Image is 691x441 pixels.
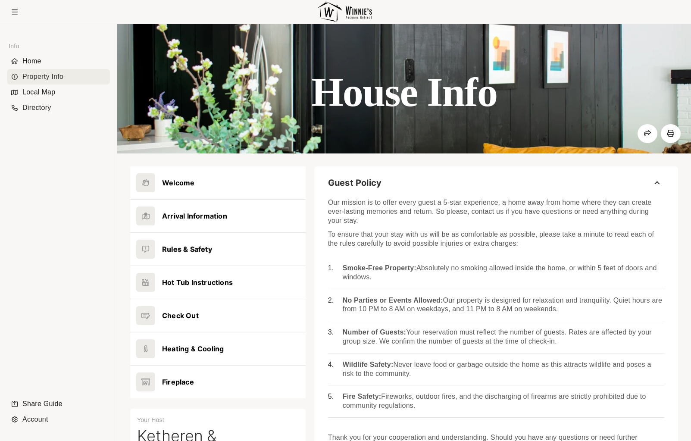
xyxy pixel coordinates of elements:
[343,264,416,272] strong: Smoke-Free Property:
[328,198,664,225] p: Our mission is to offer every guest a 5-star experience, a home away from home where they can cre...
[328,353,664,386] li: Never leave food or garbage outside the home as this attracts wildlife and poses a risk to the co...
[7,396,110,412] li: Navigation item
[343,297,443,304] strong: No Parties or Events Allowed:
[328,257,664,289] li: Absolutely no smoking allowed inside the home, or within 5 feet of doors and windows.
[328,230,664,248] p: To ensure that your stay with us will be as comfortable as possible, please take a minute to read...
[343,328,406,336] strong: Number of Guests:
[7,69,110,84] li: Navigation item
[7,412,110,427] div: Account
[328,321,664,353] li: Your reservation must reflect the number of guests. Rates are affected by your group size. We con...
[7,84,110,100] div: Local Map
[7,84,110,100] li: Navigation item
[328,177,381,188] span: Guest Policy
[328,385,664,418] li: Fireworks, outdoor fires, and the discharging of firearms are strictly prohibited due to communit...
[7,100,110,116] li: Navigation item
[311,69,497,115] h1: House Info
[314,0,375,24] img: Logo
[343,361,394,368] strong: Wildlife Safety:
[7,412,110,427] li: Navigation item
[7,69,110,84] div: Property Info
[7,396,110,412] div: Share Guide
[7,53,110,69] div: Home
[328,289,664,322] li: Our property is designed for relaxation and tranquility. Quiet hours are from 10 PM to 8 AM on we...
[7,100,110,116] div: Directory
[343,393,381,400] strong: Fire Safety:
[7,53,110,69] li: Navigation item
[137,416,164,423] span: Your Host
[314,166,678,199] button: Guest Policy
